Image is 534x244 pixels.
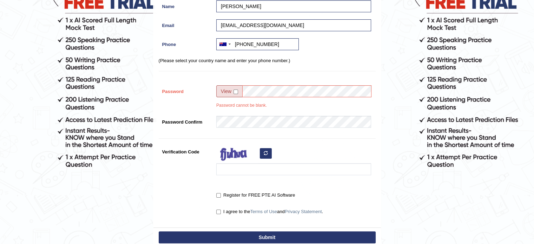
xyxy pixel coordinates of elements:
label: Verification Code [159,146,213,155]
button: Submit [159,231,376,243]
a: Terms of Use [250,209,277,214]
a: Privacy Statement [285,209,322,214]
div: Australia: +61 [217,39,233,50]
label: Phone [159,38,213,48]
input: I agree to theTerms of UseandPrivacy Statement. [216,210,221,214]
input: Register for FREE PTE AI Software [216,193,221,198]
label: I agree to the and . [216,208,323,215]
label: Name [159,0,213,10]
p: (Please select your country name and enter your phone number.) [159,57,376,64]
input: Show/Hide Password [233,90,238,94]
label: Email [159,19,213,29]
label: Register for FREE PTE AI Software [216,192,295,199]
input: +61 412 345 678 [216,38,299,50]
label: Password Confirm [159,116,213,125]
label: Password [159,85,213,95]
